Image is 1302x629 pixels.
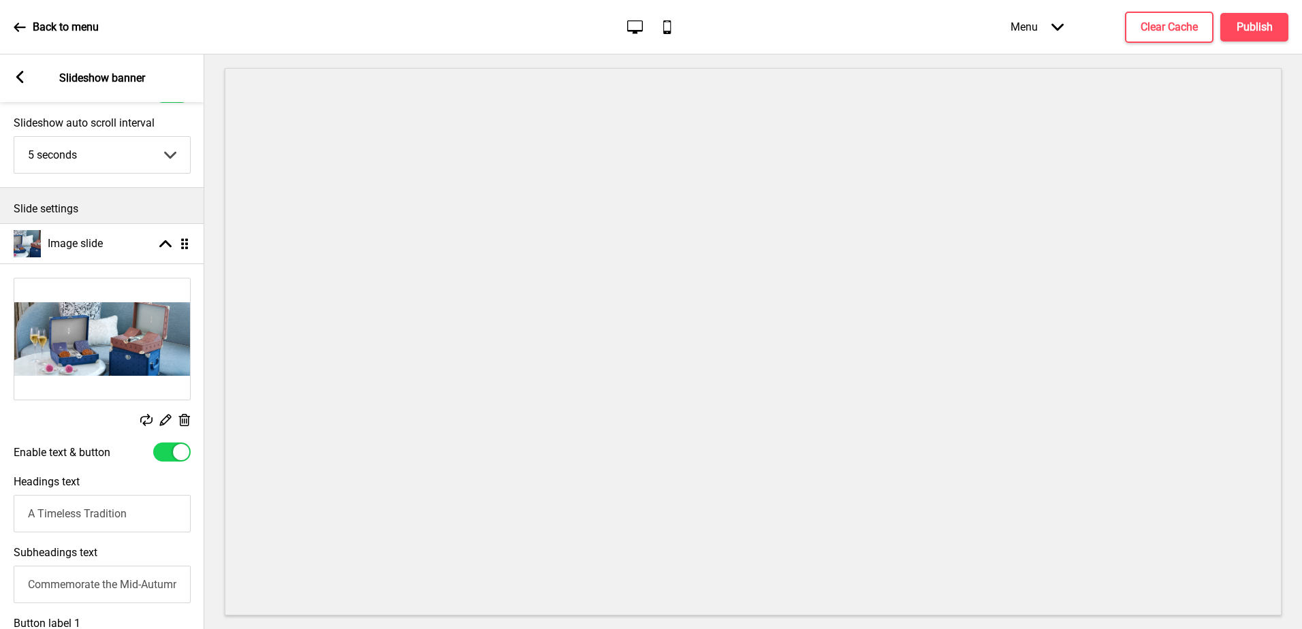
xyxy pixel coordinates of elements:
[14,201,191,216] p: Slide settings
[14,446,110,459] label: Enable text & button
[14,546,97,559] label: Subheadings text
[1141,20,1198,35] h4: Clear Cache
[14,9,99,46] a: Back to menu
[14,278,190,400] img: Image
[59,71,145,86] p: Slideshow banner
[1125,12,1213,43] button: Clear Cache
[14,116,191,129] label: Slideshow auto scroll interval
[1237,20,1273,35] h4: Publish
[14,475,80,488] label: Headings text
[1220,13,1288,42] button: Publish
[48,236,103,251] h4: Image slide
[997,7,1077,47] div: Menu
[33,20,99,35] p: Back to menu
